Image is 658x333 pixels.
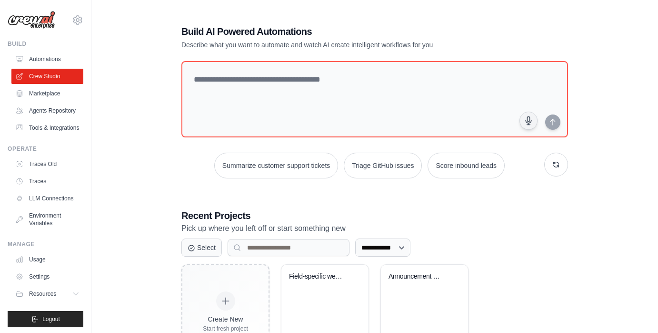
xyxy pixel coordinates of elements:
[181,25,501,38] h1: Build AI Powered Automations
[42,315,60,323] span: Logout
[11,269,83,284] a: Settings
[8,240,83,248] div: Manage
[289,272,347,281] div: Field-specific weekly summary
[203,314,248,324] div: Create New
[11,69,83,84] a: Crew Studio
[544,153,568,177] button: Get new suggestions
[181,209,568,222] h3: Recent Projects
[11,174,83,189] a: Traces
[8,11,55,29] img: Logo
[519,112,538,130] button: Click to speak your automation idea
[181,40,501,50] p: Describe what you want to automate and watch AI create intelligent workflows for you
[11,191,83,206] a: LLM Connections
[11,52,83,67] a: Automations
[214,153,338,178] button: Summarize customer support tickets
[11,86,83,101] a: Marketplace
[11,286,83,302] button: Resources
[11,156,83,172] a: Traces Old
[181,239,222,257] button: Select
[344,153,422,178] button: Triage GitHub issues
[389,272,446,281] div: Announcement summarizer
[8,145,83,153] div: Operate
[11,208,83,231] a: Environment Variables
[29,290,56,298] span: Resources
[428,153,505,178] button: Score inbound leads
[8,40,83,48] div: Build
[181,222,568,235] p: Pick up where you left off or start something new
[11,103,83,118] a: Agents Repository
[11,120,83,135] a: Tools & Integrations
[11,252,83,267] a: Usage
[203,325,248,333] div: Start fresh project
[8,311,83,327] button: Logout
